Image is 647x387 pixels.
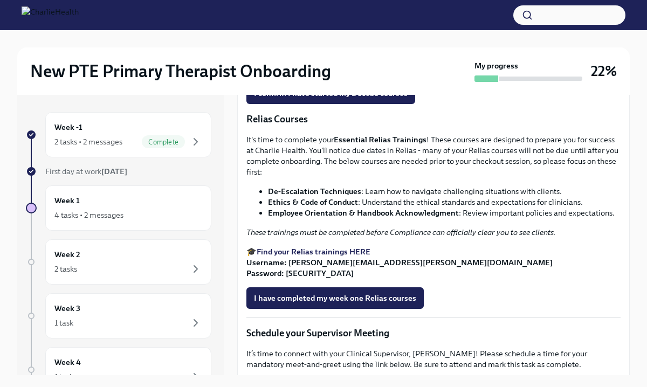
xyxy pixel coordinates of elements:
a: Week -12 tasks • 2 messagesComplete [26,112,211,157]
strong: [DATE] [101,167,127,176]
p: It's time to complete your ! These courses are designed to prepare you for success at Charlie Hea... [246,134,621,177]
strong: Username: [PERSON_NAME][EMAIL_ADDRESS][PERSON_NAME][DOMAIN_NAME] Password: [SECURITY_DATA] [246,258,553,278]
li: : Learn how to navigate challenging situations with clients. [268,186,621,197]
button: I have completed my week one Relias courses [246,287,424,309]
div: 2 tasks [54,264,77,274]
strong: My progress [474,60,518,71]
div: 4 tasks • 2 messages [54,210,123,220]
span: Complete [142,138,185,146]
span: First day at work [45,167,127,176]
p: It’s time to connect with your Clinical Supervisor, [PERSON_NAME]! Please schedule a time for you... [246,348,621,370]
p: Schedule your Supervisor Meeting [246,327,621,340]
strong: Employee Orientation & Handbook Acknowledgment [268,208,459,218]
a: Week 31 task [26,293,211,338]
a: First day at work[DATE] [26,166,211,177]
strong: De-Escalation Techniques [268,186,361,196]
h6: Week 1 [54,195,80,206]
li: : Review important policies and expectations. [268,208,621,218]
em: These trainings must be completed before Compliance can officially clear you to see clients. [246,227,555,237]
h2: New PTE Primary Therapist Onboarding [30,60,331,82]
p: 🎓 [246,246,621,279]
h6: Week -1 [54,121,82,133]
li: : Understand the ethical standards and expectations for clinicians. [268,197,621,208]
span: I have completed my week one Relias courses [254,293,416,303]
h6: Week 4 [54,356,81,368]
div: 1 task [54,371,73,382]
a: Find your Relias trainings HERE [257,247,370,257]
h6: Week 2 [54,248,80,260]
strong: Ethics & Code of Conduct [268,197,358,207]
p: Relias Courses [246,113,621,126]
h6: Week 3 [54,302,80,314]
strong: Essential Relias Trainings [334,135,426,144]
a: Week 14 tasks • 2 messages [26,185,211,231]
div: 2 tasks • 2 messages [54,136,122,147]
a: Week 22 tasks [26,239,211,285]
div: 1 task [54,317,73,328]
h3: 22% [591,61,617,81]
img: CharlieHealth [22,6,79,24]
